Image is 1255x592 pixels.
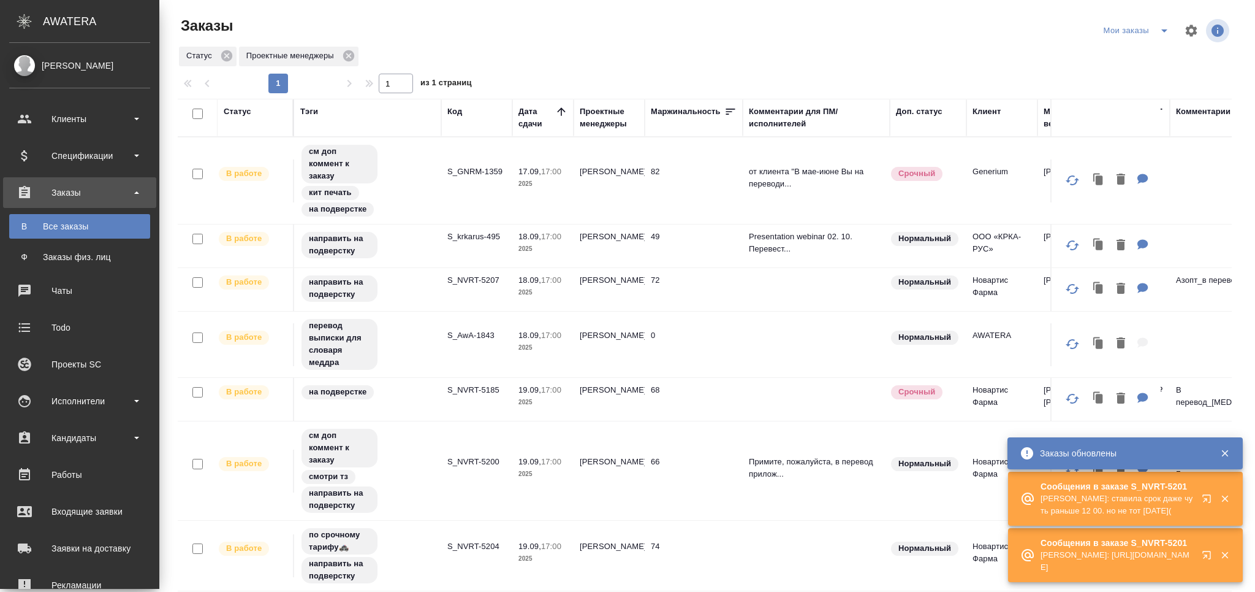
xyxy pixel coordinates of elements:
p: направить на подверстку [309,487,370,512]
p: 2025 [518,286,567,299]
span: Заказы [178,16,233,36]
div: Статус по умолчанию для стандартных заказов [890,231,960,247]
div: Статус по умолчанию для стандартных заказов [890,456,960,472]
div: Заказы [9,183,150,202]
p: 2025 [518,468,567,480]
p: 2025 [518,243,567,255]
p: 2025 [518,178,567,190]
p: В работе [226,276,262,288]
button: Открыть в новой вкладке [1194,486,1224,516]
button: Удалить [1110,331,1131,356]
div: Статус по умолчанию для стандартных заказов [890,274,960,291]
p: В работе [226,331,262,344]
p: ООО «КРКА-РУС» [973,231,1031,255]
div: Тэги [300,106,318,118]
p: Сообщения в заказе S_NVRT-5201 [1041,480,1194,493]
p: В работе [226,167,262,180]
p: Нормальный [898,331,951,344]
p: В работе [226,386,262,398]
td: 82 [645,160,743,202]
div: Клиенты [9,110,150,128]
td: [PERSON_NAME] [574,225,645,267]
button: Обновить [1058,274,1087,304]
p: 17:00 [541,167,561,176]
button: Клонировать [1087,277,1110,302]
td: [PERSON_NAME] [574,450,645,493]
div: Дата сдачи [518,106,555,130]
a: Чаты [3,275,156,306]
p: 17:00 [541,542,561,551]
p: 19.09, [518,385,541,394]
p: на подверстке [309,203,366,215]
p: S_NVRT-5185 [447,384,506,396]
p: S_AwA-1843 [447,329,506,342]
p: направить на подверстку [309,276,370,301]
p: 19.09, [518,542,541,551]
div: Статус [179,47,237,66]
div: Работы [9,466,150,484]
a: Проекты SC [3,349,156,380]
button: Закрыть [1212,448,1237,459]
p: Нормальный [898,542,951,555]
p: 2025 [518,396,567,409]
div: Статус по умолчанию для стандартных заказов [890,329,960,346]
p: [PERSON_NAME] [1044,231,1102,243]
p: Нормальный [898,276,951,288]
button: Удалить [1110,386,1131,412]
p: S_krkarus-495 [447,231,506,243]
div: Входящие заявки [9,502,150,521]
td: [PERSON_NAME] [574,323,645,366]
div: Выставляет ПМ после принятия заказа от КМа [218,274,287,291]
div: Комментарии для ПМ/исполнителей [749,106,884,130]
a: ВВсе заказы [9,214,150,239]
p: 17:00 [541,232,561,241]
p: S_GNRM-1359 [447,166,506,178]
button: Удалить [1110,277,1131,302]
div: Проектные менеджеры [580,106,639,130]
button: Для ПМ: Presentation webinar 02. 10. Перевести только текст, картинки переводить не надо [1131,233,1155,258]
span: Настроить таблицу [1177,16,1206,45]
p: Новартис Фарма [973,540,1031,565]
p: Нормальный [898,233,951,245]
p: Presentation webinar 02. 10. Перевест... [749,231,884,255]
p: Нормальный [898,458,951,470]
td: [PERSON_NAME] [574,268,645,311]
a: Заявки на доставку [3,533,156,564]
p: [PERSON_NAME]: [URL][DOMAIN_NAME] [1041,549,1194,574]
p: Новартис Фарма [973,274,1031,299]
p: Generium [973,166,1031,178]
button: Обновить [1058,329,1087,359]
div: Выставляется автоматически, если на указанный объем услуг необходимо больше времени в стандартном... [890,166,960,182]
p: 18.09, [518,331,541,340]
div: Спецификации [9,147,150,165]
div: Проектные менеджеры [239,47,358,66]
td: [PERSON_NAME] [574,378,645,421]
p: В работе [226,233,262,245]
p: направить на подверстку [309,233,370,257]
p: [PERSON_NAME], [PERSON_NAME] [1044,384,1102,409]
p: 18.09, [518,232,541,241]
p: см доп коммент к заказу [309,429,370,466]
div: Статус [224,106,251,118]
a: Входящие заявки [3,496,156,527]
p: Срочный [898,386,935,398]
button: Удалить [1110,167,1131,193]
button: Удалить [1110,233,1131,258]
div: Доп. статус [896,106,942,118]
p: S_NVRT-5207 [447,274,506,286]
p: Статус [186,50,216,62]
div: Все заказы [15,220,144,233]
button: Для КМ: В перевод_Jadenu_RTT1738 [1131,386,1155,412]
p: направить на подверстку [309,558,370,582]
button: Клонировать [1087,331,1110,356]
a: Работы [3,459,156,490]
p: 17:00 [541,331,561,340]
p: S_NVRT-5200 [447,456,506,468]
td: 49 [645,225,743,267]
td: 66 [645,450,743,493]
button: Обновить [1058,384,1087,413]
p: Новартис Фарма [973,456,1031,480]
p: 19.09, [518,457,541,466]
div: [PERSON_NAME] [9,59,150,72]
div: Код [447,106,462,118]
